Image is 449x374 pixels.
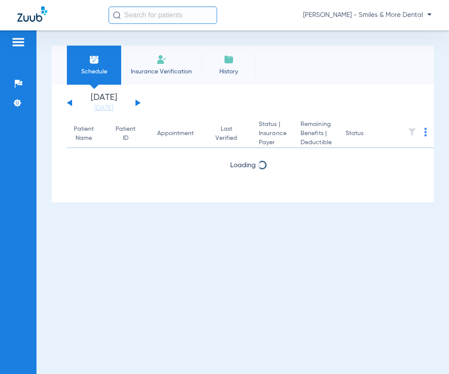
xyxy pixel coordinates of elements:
img: Schedule [89,54,99,65]
div: Appointment [157,129,194,138]
span: Insurance Verification [128,67,195,76]
img: hamburger-icon [11,37,25,47]
span: Schedule [73,67,115,76]
span: Insurance Payer [259,129,287,147]
img: History [224,54,234,65]
span: Deductible [300,138,332,147]
div: Patient ID [116,125,143,143]
th: Remaining Benefits | [294,120,339,148]
th: Status [339,120,397,148]
img: Search Icon [113,11,121,19]
div: Last Verified [215,125,237,143]
span: [PERSON_NAME] - Smiles & More Dental [303,11,432,20]
div: Last Verified [215,125,245,143]
div: Patient Name [74,125,94,143]
span: Loading [230,162,256,169]
input: Search for patients [109,7,217,24]
th: Status | [252,120,294,148]
li: [DATE] [78,93,130,113]
div: Patient Name [74,125,102,143]
img: Zuub Logo [17,7,47,22]
img: Manual Insurance Verification [156,54,167,65]
span: History [208,67,249,76]
div: Appointment [157,129,201,138]
img: group-dot-blue.svg [424,128,427,136]
div: Patient ID [116,125,135,143]
img: filter.svg [408,128,416,136]
a: [DATE] [78,104,130,113]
